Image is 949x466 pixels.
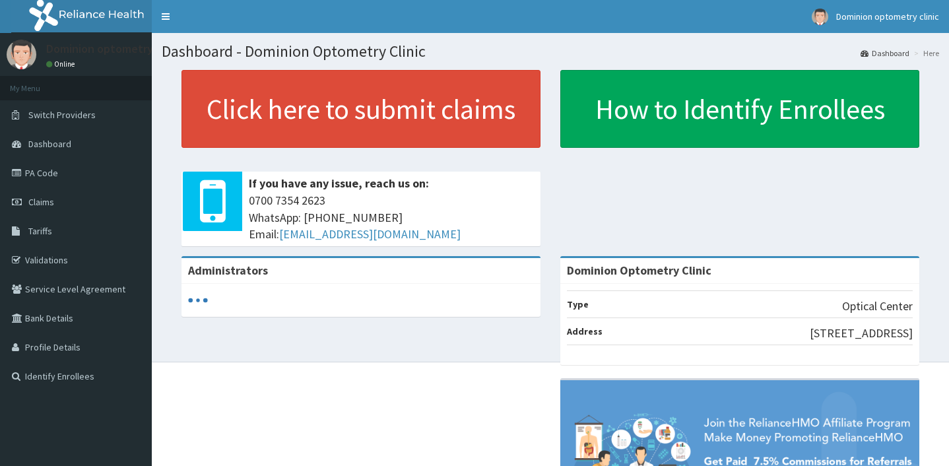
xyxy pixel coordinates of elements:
b: Type [567,298,589,310]
img: User Image [812,9,828,25]
span: Switch Providers [28,109,96,121]
h1: Dashboard - Dominion Optometry Clinic [162,43,939,60]
p: Dominion optometry clinic [46,43,183,55]
a: Click here to submit claims [181,70,540,148]
a: How to Identify Enrollees [560,70,919,148]
b: If you have any issue, reach us on: [249,176,429,191]
a: Dashboard [861,48,909,59]
span: Dashboard [28,138,71,150]
span: 0700 7354 2623 WhatsApp: [PHONE_NUMBER] Email: [249,192,534,243]
b: Administrators [188,263,268,278]
a: Online [46,59,78,69]
span: Tariffs [28,225,52,237]
span: Claims [28,196,54,208]
b: Address [567,325,603,337]
span: Dominion optometry clinic [836,11,939,22]
p: Optical Center [842,298,913,315]
strong: Dominion Optometry Clinic [567,263,711,278]
li: Here [911,48,939,59]
p: [STREET_ADDRESS] [810,325,913,342]
img: User Image [7,40,36,69]
svg: audio-loading [188,290,208,310]
a: [EMAIL_ADDRESS][DOMAIN_NAME] [279,226,461,242]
